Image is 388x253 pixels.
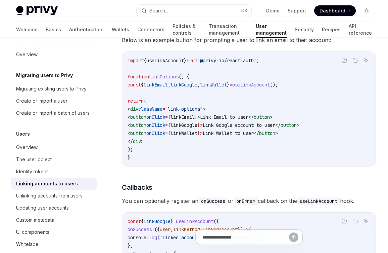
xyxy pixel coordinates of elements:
span: Below is an example button for prompting a user to link an email to their account: [122,35,376,45]
span: LinkOptions [149,74,179,80]
span: onClick [146,114,165,120]
a: Authentication [69,22,104,38]
span: > [203,106,205,112]
a: The user object [11,153,97,166]
a: Security [295,22,314,38]
span: div [133,138,141,144]
span: ({ [154,226,160,232]
span: () { [179,74,189,80]
span: linkMethod [173,226,200,232]
button: Ask AI [361,56,370,65]
img: light logo [16,6,58,15]
span: linkGoogle [144,218,171,224]
span: '@privy-io/react-auth' [197,58,256,64]
code: onSuccess [198,197,228,205]
span: div [130,106,138,112]
div: Migrating existing users to Privy [16,85,87,93]
span: , [171,226,173,232]
a: User management [256,22,287,38]
span: const [128,82,141,88]
h5: Users [16,130,30,138]
span: = [162,106,165,112]
a: Wallets [112,22,129,38]
span: } [195,114,197,120]
span: } [171,218,173,224]
a: Overview [11,48,97,61]
span: You can optionally register an or callback on the hook. [122,196,376,206]
span: = [165,114,168,120]
span: Link Wallet to user [203,130,254,136]
span: button [130,130,146,136]
a: API reference [349,22,372,38]
span: }) [238,226,243,232]
div: Updating user accounts [16,204,69,212]
div: Create or import a batch of users [16,109,90,117]
span: } [128,154,130,160]
button: Copy the contents from the code block [351,217,359,225]
span: "link-options" [165,106,203,112]
span: > [141,138,144,144]
span: , [168,82,171,88]
span: { [168,122,171,128]
span: </ [254,130,259,136]
span: } [197,122,200,128]
span: { [141,82,144,88]
span: { [168,114,171,120]
a: Welcome [16,22,38,38]
a: Create or import a user [11,95,97,107]
span: (); [270,82,278,88]
span: ); [128,146,133,152]
span: button [254,114,270,120]
span: = [165,130,168,136]
span: linkWallet [171,130,197,136]
div: The user object [16,155,52,164]
div: Create or import a user [16,97,67,105]
span: : [152,226,154,232]
span: , [197,82,200,88]
span: } [227,82,230,88]
span: { [141,218,144,224]
span: button [281,122,297,128]
a: Unlinking accounts from users [11,190,97,202]
span: > [270,114,273,120]
span: return [128,98,144,104]
span: linkEmail [144,82,168,88]
span: ; [256,58,259,64]
a: Connectors [137,22,164,38]
span: </ [248,114,254,120]
button: Toggle dark mode [361,5,372,16]
span: Dashboard [320,7,345,14]
span: </ [128,138,133,144]
span: = [173,218,176,224]
a: UI components [11,226,97,238]
span: } [197,130,200,136]
span: user [160,226,171,232]
span: from [187,58,197,64]
span: { [168,130,171,136]
a: Policies & controls [173,22,201,38]
span: linkGoogle [171,82,197,88]
a: Create or import a batch of users [11,107,97,119]
h5: Migrating users to Privy [16,71,73,79]
span: linkGoogle [171,122,197,128]
div: Custom metadata [16,216,54,224]
span: { [248,226,251,232]
span: > [197,114,200,120]
a: Demo [266,7,280,14]
span: const [128,218,141,224]
a: Migrating existing users to Privy [11,83,97,95]
span: < [128,122,130,128]
span: </ [275,122,281,128]
a: Transaction management [209,22,248,38]
a: Custom metadata [11,214,97,226]
a: Updating user accounts [11,202,97,214]
span: onClick [146,130,165,136]
button: Ask AI [361,217,370,225]
span: button [259,130,275,136]
a: Recipes [322,22,341,38]
div: Whitelabel [16,240,40,248]
span: button [130,122,146,128]
span: < [128,114,130,120]
code: onError [234,197,258,205]
span: Link Google account to user [203,122,275,128]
